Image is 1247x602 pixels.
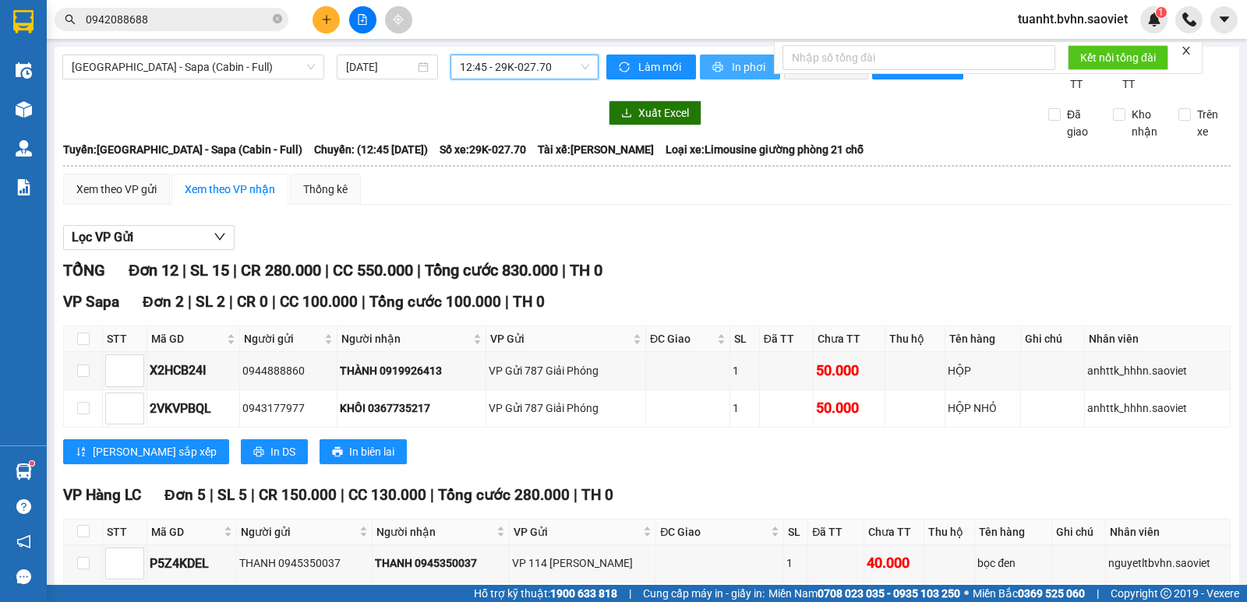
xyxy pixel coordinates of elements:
[241,523,356,540] span: Người gửi
[512,554,653,572] div: VP 114 [PERSON_NAME]
[217,486,247,504] span: SL 5
[808,519,864,545] th: Đã TT
[1097,585,1099,602] span: |
[514,523,640,540] span: VP Gửi
[259,486,337,504] span: CR 150.000
[621,107,632,120] span: download
[253,446,264,459] span: printer
[16,534,31,549] span: notification
[606,55,696,79] button: syncLàm mới
[581,486,613,504] span: TH 0
[348,486,426,504] span: CC 130.000
[489,400,643,417] div: VP Gửi 787 Giải Phóng
[244,330,321,347] span: Người gửi
[786,554,805,572] div: 1
[562,261,566,280] span: |
[333,261,413,280] span: CC 550.000
[320,439,407,464] button: printerIn biên lai
[349,443,394,460] span: In biên lai
[63,261,105,280] span: TỔNG
[945,326,1021,352] th: Tên hàng
[538,141,654,158] span: Tài xế: [PERSON_NAME]
[72,55,315,79] span: Hà Nội - Sapa (Cabin - Full)
[369,293,501,311] span: Tổng cước 100.000
[643,585,765,602] span: Cung cấp máy in - giấy in:
[732,58,768,76] span: In phơi
[325,261,329,280] span: |
[864,519,924,545] th: Chưa TT
[63,439,229,464] button: sort-ascending[PERSON_NAME] sắp xếp
[818,587,960,600] strong: 0708 023 035 - 0935 103 250
[638,58,684,76] span: Làm mới
[760,326,814,352] th: Đã TT
[150,361,237,380] div: X2HCB24I
[505,293,509,311] span: |
[16,101,32,118] img: warehouse-icon
[486,390,646,428] td: VP Gửi 787 Giải Phóng
[814,326,885,352] th: Chưa TT
[1210,6,1238,33] button: caret-down
[362,293,366,311] span: |
[63,293,119,311] span: VP Sapa
[619,62,632,74] span: sync
[489,362,643,379] div: VP Gửi 787 Giải Phóng
[321,14,332,25] span: plus
[1217,12,1231,26] span: caret-down
[280,293,358,311] span: CC 100.000
[700,55,780,79] button: printerIn phơi
[1108,554,1228,572] div: nguyetltbvhn.saoviet
[313,6,340,33] button: plus
[730,326,759,352] th: SL
[1021,326,1085,352] th: Ghi chú
[733,400,756,417] div: 1
[147,390,240,428] td: 2VKVPBQL
[340,362,483,379] div: THÀNH 0919926413
[150,554,234,573] div: P5Z4KDEL
[314,141,428,158] span: Chuyến: (12:45 [DATE])
[76,181,157,198] div: Xem theo VP gửi
[229,293,233,311] span: |
[16,569,31,584] span: message
[948,362,1018,379] div: HỘP
[1160,588,1171,599] span: copyright
[151,523,221,540] span: Mã GD
[768,585,960,602] span: Miền Nam
[13,10,34,33] img: logo-vxr
[440,141,526,158] span: Số xe: 29K-027.70
[182,261,186,280] span: |
[816,360,881,382] div: 50.000
[1005,9,1140,29] span: tuanht.bvhn.saoviet
[16,62,32,79] img: warehouse-icon
[341,330,470,347] span: Người nhận
[1147,12,1161,26] img: icon-new-feature
[233,261,237,280] span: |
[460,55,588,79] span: 12:45 - 29K-027.70
[510,545,656,583] td: VP 114 Trần Nhật Duật
[188,293,192,311] span: |
[733,362,756,379] div: 1
[30,461,34,466] sup: 1
[782,45,1055,70] input: Nhập số tổng đài
[272,293,276,311] span: |
[273,12,282,27] span: close-circle
[574,486,578,504] span: |
[425,261,558,280] span: Tổng cước 830.000
[150,399,237,418] div: 2VKVPBQL
[385,6,412,33] button: aim
[16,140,32,157] img: warehouse-icon
[975,519,1052,545] th: Tên hàng
[948,400,1018,417] div: HỘP NHỎ
[241,261,321,280] span: CR 280.000
[474,585,617,602] span: Hỗ trợ kỹ thuật:
[375,554,506,572] div: THANH 0945350037
[1182,12,1196,26] img: phone-icon
[332,446,343,459] span: printer
[340,400,483,417] div: KHÔI 0367735217
[185,181,275,198] div: Xem theo VP nhận
[650,330,714,347] span: ĐC Giao
[1061,106,1101,140] span: Đã giao
[303,181,348,198] div: Thống kê
[417,261,421,280] span: |
[867,552,921,574] div: 40.000
[242,362,334,379] div: 0944888860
